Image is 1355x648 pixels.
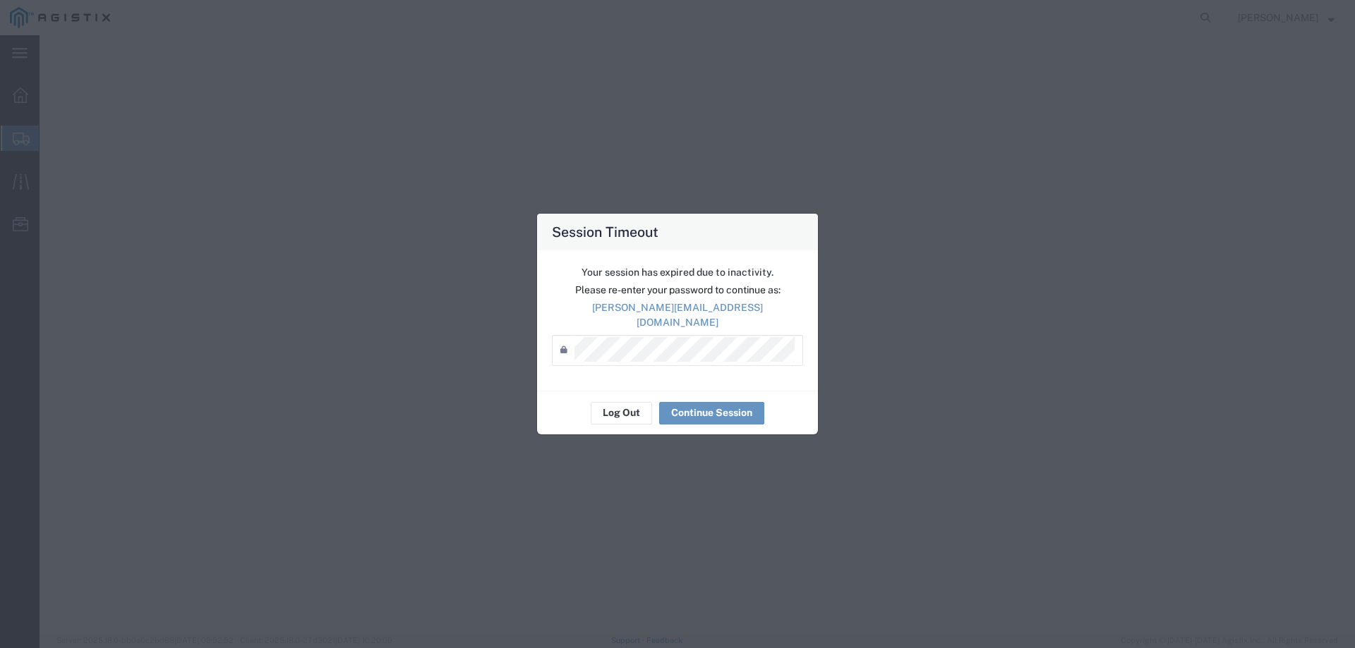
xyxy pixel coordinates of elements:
[552,283,803,298] p: Please re-enter your password to continue as:
[552,265,803,280] p: Your session has expired due to inactivity.
[552,221,658,242] h4: Session Timeout
[659,402,764,424] button: Continue Session
[591,402,652,424] button: Log Out
[552,300,803,330] p: [PERSON_NAME][EMAIL_ADDRESS][DOMAIN_NAME]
